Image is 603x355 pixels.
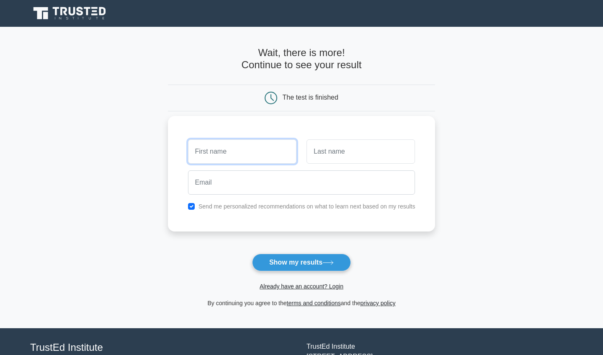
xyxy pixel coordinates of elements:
input: Last name [307,139,415,164]
div: By continuing you agree to the and the [163,298,441,308]
label: Send me personalized recommendations on what to learn next based on my results [198,203,415,210]
button: Show my results [252,254,351,271]
a: terms and conditions [287,300,341,306]
input: Email [188,170,415,195]
a: Already have an account? Login [260,283,343,290]
h4: Wait, there is more! Continue to see your result [168,47,435,71]
div: The test is finished [283,94,338,101]
input: First name [188,139,296,164]
h4: TrustEd Institute [30,342,296,354]
a: privacy policy [361,300,396,306]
